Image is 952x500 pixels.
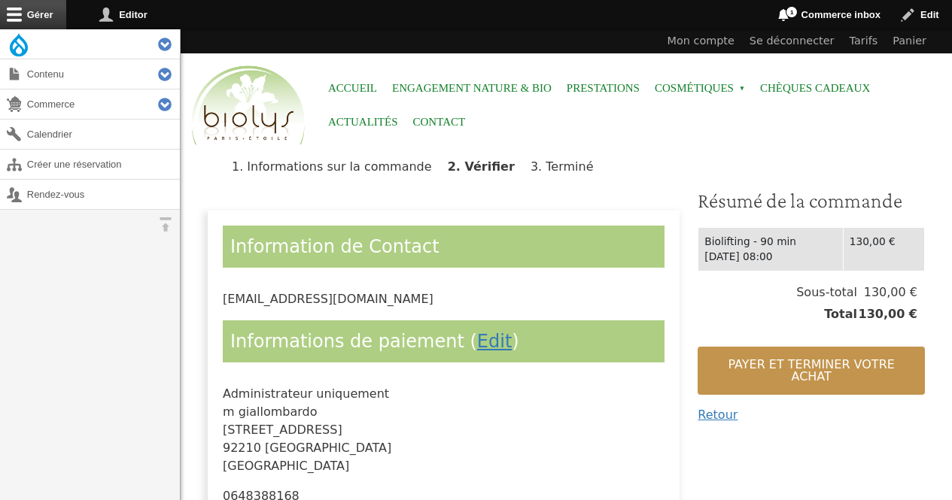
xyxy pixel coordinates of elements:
[843,227,924,271] td: 130,00 €
[857,283,917,302] span: 130,00 €
[796,283,857,302] span: Sous-total
[188,63,309,149] img: Accueil
[786,6,798,18] span: 1
[223,441,261,455] span: 92210
[413,105,466,139] a: Contact
[239,405,318,419] span: giallombardo
[704,234,836,250] div: Biolifting - 90 min
[739,86,745,92] span: »
[857,305,917,323] span: 130,00 €
[477,331,512,352] a: Edit
[531,159,606,174] li: Terminé
[223,405,235,419] span: m
[698,347,925,395] button: Payer et terminer votre achat
[842,29,886,53] a: Tarifs
[392,71,552,105] a: Engagement Nature & Bio
[742,29,842,53] a: Se déconnecter
[181,29,952,158] header: Entête du site
[232,159,444,174] li: Informations sur la commande
[760,71,870,105] a: Chèques cadeaux
[230,331,519,352] span: Informations de paiement ( )
[824,305,857,323] span: Total
[223,459,349,473] span: [GEOGRAPHIC_DATA]
[885,29,934,53] a: Panier
[328,71,377,105] a: Accueil
[660,29,742,53] a: Mon compte
[448,159,527,174] li: Vérifier
[151,210,180,239] button: Orientation horizontale
[698,188,925,214] h3: Résumé de la commande
[265,441,391,455] span: [GEOGRAPHIC_DATA]
[223,423,342,437] span: [STREET_ADDRESS]
[328,105,398,139] a: Actualités
[655,71,745,105] span: Cosmétiques
[223,290,665,308] div: [EMAIL_ADDRESS][DOMAIN_NAME]
[567,71,640,105] a: Prestations
[230,236,440,257] span: Information de Contact
[704,250,772,262] time: [DATE] 08:00
[698,408,738,422] a: Retour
